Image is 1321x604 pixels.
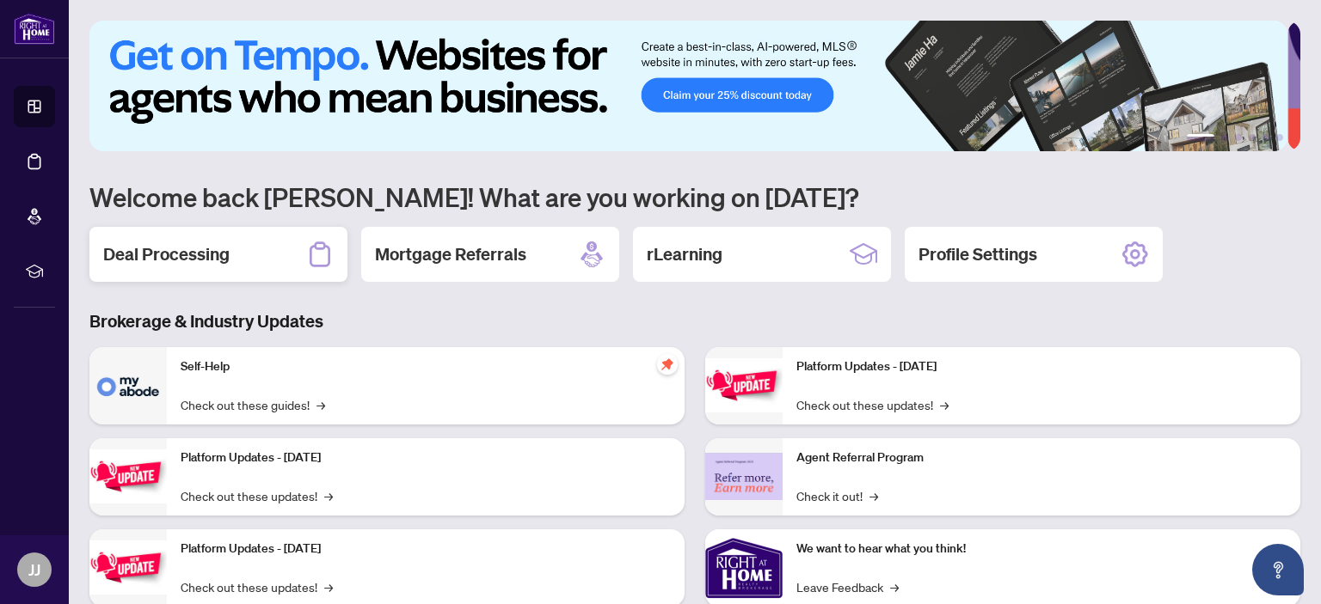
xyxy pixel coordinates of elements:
[181,448,671,467] p: Platform Updates - [DATE]
[324,486,333,505] span: →
[324,577,333,596] span: →
[705,453,783,500] img: Agent Referral Program
[181,540,671,558] p: Platform Updates - [DATE]
[375,242,526,266] h2: Mortgage Referrals
[89,449,167,503] img: Platform Updates - September 16, 2025
[1235,134,1242,141] button: 3
[181,357,671,376] p: Self-Help
[919,242,1037,266] h2: Profile Settings
[181,577,333,596] a: Check out these updates!→
[28,558,40,582] span: JJ
[1263,134,1269,141] button: 5
[1249,134,1256,141] button: 4
[316,395,325,414] span: →
[14,13,55,45] img: logo
[796,540,1287,558] p: We want to hear what you think!
[890,577,899,596] span: →
[89,347,167,424] img: Self-Help
[940,395,949,414] span: →
[796,577,899,596] a: Leave Feedback→
[89,540,167,595] img: Platform Updates - July 21, 2025
[181,395,325,414] a: Check out these guides!→
[796,448,1287,467] p: Agent Referral Program
[103,242,230,266] h2: Deal Processing
[89,21,1287,151] img: Slide 0
[796,486,878,505] a: Check it out!→
[796,357,1287,376] p: Platform Updates - [DATE]
[89,309,1300,333] h3: Brokerage & Industry Updates
[1276,134,1283,141] button: 6
[181,486,333,505] a: Check out these updates!→
[1252,544,1304,595] button: Open asap
[647,242,722,266] h2: rLearning
[1221,134,1228,141] button: 2
[869,486,878,505] span: →
[657,354,678,375] span: pushpin
[796,395,949,414] a: Check out these updates!→
[1187,134,1214,141] button: 1
[89,180,1300,213] h1: Welcome back [PERSON_NAME]! What are you working on [DATE]?
[705,358,783,412] img: Platform Updates - June 23, 2025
